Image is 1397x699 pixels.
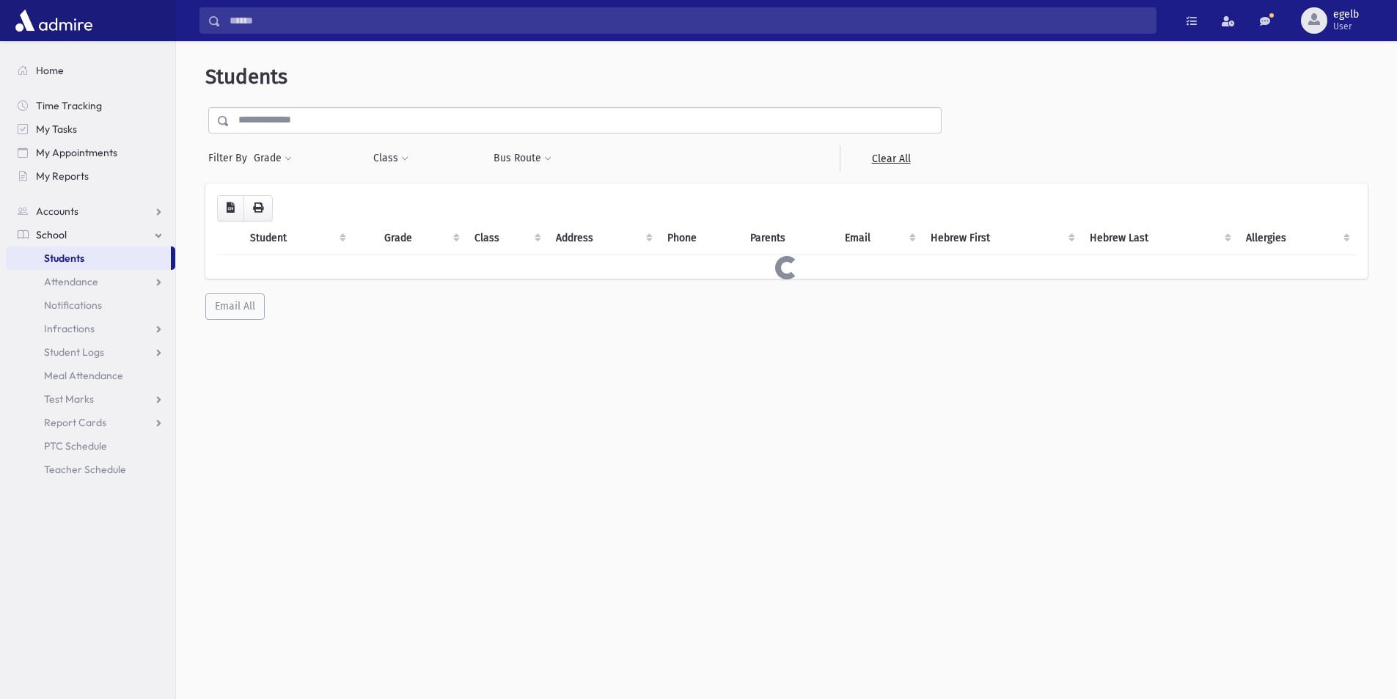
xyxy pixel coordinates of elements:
[44,252,84,265] span: Students
[36,228,67,241] span: School
[205,293,265,320] button: Email All
[36,146,117,159] span: My Appointments
[6,364,175,387] a: Meal Attendance
[243,195,273,222] button: Print
[6,94,175,117] a: Time Tracking
[741,222,836,255] th: Parents
[375,222,465,255] th: Grade
[6,59,175,82] a: Home
[6,200,175,223] a: Accounts
[44,416,106,429] span: Report Cards
[6,117,175,141] a: My Tasks
[208,150,253,166] span: Filter By
[1081,222,1238,255] th: Hebrew Last
[466,222,548,255] th: Class
[44,299,102,312] span: Notifications
[221,7,1156,34] input: Search
[44,369,123,382] span: Meal Attendance
[253,145,293,172] button: Grade
[6,223,175,246] a: School
[1333,21,1359,32] span: User
[840,145,942,172] a: Clear All
[922,222,1080,255] th: Hebrew First
[205,65,287,89] span: Students
[659,222,741,255] th: Phone
[44,463,126,476] span: Teacher Schedule
[44,345,104,359] span: Student Logs
[44,439,107,453] span: PTC Schedule
[6,141,175,164] a: My Appointments
[1333,9,1359,21] span: egelb
[241,222,352,255] th: Student
[36,169,89,183] span: My Reports
[36,205,78,218] span: Accounts
[36,99,102,112] span: Time Tracking
[6,270,175,293] a: Attendance
[6,387,175,411] a: Test Marks
[44,275,98,288] span: Attendance
[36,122,77,136] span: My Tasks
[12,6,96,35] img: AdmirePro
[836,222,922,255] th: Email
[6,434,175,458] a: PTC Schedule
[547,222,659,255] th: Address
[6,458,175,481] a: Teacher Schedule
[44,392,94,406] span: Test Marks
[6,293,175,317] a: Notifications
[6,340,175,364] a: Student Logs
[6,317,175,340] a: Infractions
[217,195,244,222] button: CSV
[6,246,171,270] a: Students
[493,145,552,172] button: Bus Route
[6,164,175,188] a: My Reports
[1237,222,1356,255] th: Allergies
[373,145,409,172] button: Class
[44,322,95,335] span: Infractions
[36,64,64,77] span: Home
[6,411,175,434] a: Report Cards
